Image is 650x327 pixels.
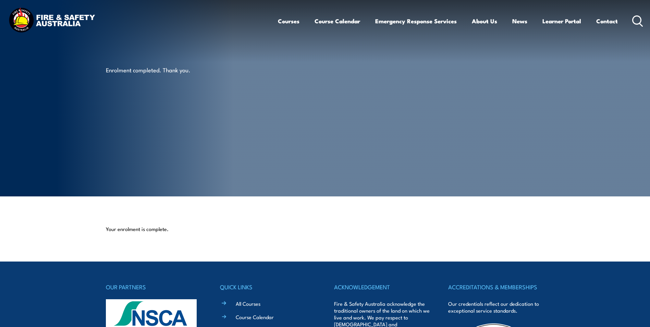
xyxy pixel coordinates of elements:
a: Course Calendar [315,12,360,30]
h4: OUR PARTNERS [106,282,202,292]
a: All Courses [236,300,260,307]
p: Your enrolment is complete. [106,226,544,232]
a: Emergency Response Services [375,12,457,30]
a: Learner Portal [542,12,581,30]
h4: QUICK LINKS [220,282,316,292]
a: News [512,12,527,30]
a: Course Calendar [236,313,274,320]
h4: ACKNOWLEDGEMENT [334,282,430,292]
a: About Us [472,12,497,30]
a: Contact [596,12,618,30]
a: Courses [278,12,299,30]
p: Our credentials reflect our dedication to exceptional service standards. [448,300,544,314]
h4: ACCREDITATIONS & MEMBERSHIPS [448,282,544,292]
p: Enrolment completed. Thank you. [106,66,231,74]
